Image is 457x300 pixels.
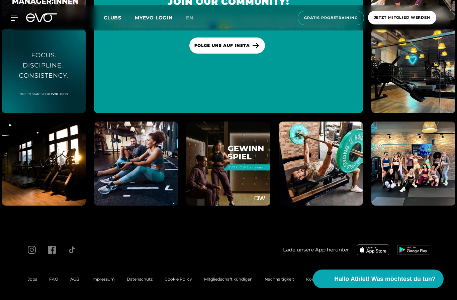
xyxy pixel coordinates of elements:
a: Mitgliedschaft kündigen [204,277,253,282]
span: Gratis Probetraining [304,15,358,21]
span: Lade unsere App herunter [283,246,349,254]
a: Clubs [104,14,135,21]
span: Jetzt Mitglied werden [374,15,430,20]
a: Cookie Policy [165,277,192,282]
a: MYEVO LOGIN [135,15,173,21]
span: en [186,15,193,21]
img: evofitness instagram [2,29,86,113]
button: Hallo Athlet! Was möchtest du tun? [313,270,444,288]
a: Impressum [91,277,115,282]
img: evofitness instagram [279,122,363,206]
a: AGB [70,277,79,282]
img: evofitness app [397,245,429,254]
span: Hallo Athlet! Was möchtest du tun? [334,275,436,284]
img: evofitness instagram [371,29,455,113]
a: Jobs [28,277,37,282]
img: evofitness instagram [94,122,178,206]
span: FOLGE UNS AUF INSTA [194,43,250,49]
img: evofitness instagram [186,122,270,206]
a: Nachhaltigkeit [265,277,294,282]
span: Clubs [104,15,121,21]
a: Jetzt Mitglied werden [366,11,438,25]
img: evofitness app [357,244,389,255]
a: FAQ [49,277,58,282]
img: evofitness instagram [371,122,455,206]
a: Datenschutz [127,277,153,282]
a: Gratis Probetraining [296,11,366,25]
a: Kontakt [306,277,323,282]
a: en [186,14,201,22]
a: FOLGE UNS AUF INSTA [189,37,265,54]
img: evofitness instagram [2,122,86,206]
